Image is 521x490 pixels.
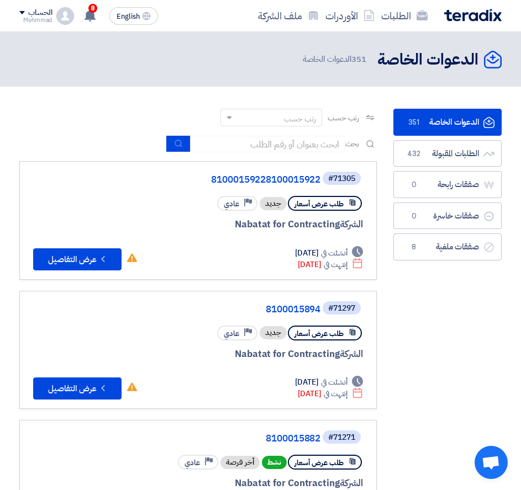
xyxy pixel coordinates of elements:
input: ابحث بعنوان أو رقم الطلب [191,136,345,152]
span: الدعوات الخاصة [303,53,369,66]
span: 351 [407,117,420,128]
a: 8100015894 [99,305,320,315]
span: أنشئت في [321,247,348,259]
a: الدعوات الخاصة351 [393,109,502,136]
span: 8 [88,4,97,13]
a: 8100015882 [99,434,320,444]
img: profile_test.png [56,7,74,25]
span: 8 [407,242,420,253]
div: الحساب [28,8,52,18]
span: الشركة [340,217,364,231]
span: طلب عرض أسعار [294,457,344,468]
div: رتب حسب [284,113,316,125]
div: دردشة مفتوحة [475,446,508,479]
button: English [109,7,158,25]
div: [DATE] [295,376,364,388]
div: #71297 [328,305,355,312]
span: رتب حسب [328,112,359,124]
span: طلب عرض أسعار [294,328,344,339]
a: ملف الشركة [255,3,322,29]
div: جديد [260,197,287,210]
div: #71305 [328,175,355,183]
span: الشركة [340,476,364,490]
span: 432 [407,148,420,159]
span: 0 [407,179,420,190]
span: أنشئت في [321,376,348,388]
a: الطلبات [378,3,431,29]
a: الطلبات المقبولة432 [393,140,502,167]
a: صفقات خاسرة0 [393,203,502,230]
span: إنتهت في [324,388,348,400]
div: [DATE] [295,247,364,259]
span: الشركة [340,347,364,361]
a: صفقات ملغية8 [393,233,502,260]
button: عرض التفاصيل [33,248,122,270]
div: Mohmmad [19,17,52,23]
button: عرض التفاصيل [33,377,122,400]
a: صفقات رابحة0 [393,171,502,198]
div: [DATE] [298,259,364,270]
span: بحث [345,138,360,150]
span: عادي [224,328,239,339]
span: نشط [262,456,287,469]
span: English [117,13,140,20]
div: جديد [260,326,287,339]
span: إنتهت في [324,259,348,270]
span: 351 [351,53,366,65]
div: أخر فرصة [220,456,260,469]
a: 81000159228100015922 [99,175,320,185]
div: #71271 [328,434,355,441]
span: عادي [185,457,200,468]
span: 0 [407,211,420,222]
div: Nabatat for Contracting [33,347,363,361]
span: عادي [224,199,239,209]
a: الأوردرات [322,3,378,29]
span: طلب عرض أسعار [294,199,344,209]
h2: الدعوات الخاصة [377,49,478,71]
img: Teradix logo [444,9,502,22]
div: [DATE] [298,388,364,400]
div: Nabatat for Contracting [33,217,363,232]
